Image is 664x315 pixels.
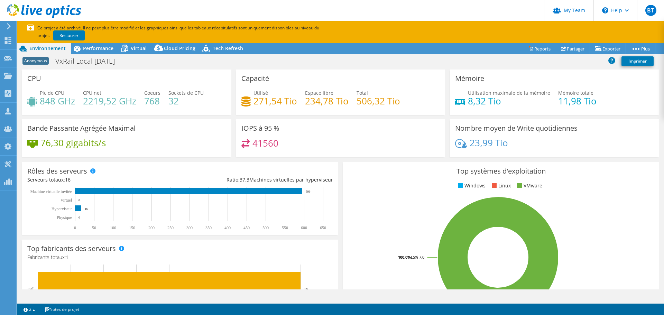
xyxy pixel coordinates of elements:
[79,216,80,219] text: 0
[523,43,556,54] a: Reports
[167,225,174,230] text: 250
[52,57,126,65] h1: VxRail Local [DATE]
[110,225,116,230] text: 100
[305,97,349,105] h4: 234,78 Tio
[224,225,231,230] text: 400
[243,225,250,230] text: 450
[168,90,204,96] span: Sockets de CPU
[27,245,116,252] h3: Top fabricants des serveurs
[213,45,243,52] span: Tech Refresh
[27,167,87,175] h3: Rôles des serveurs
[27,75,41,82] h3: CPU
[455,124,578,132] h3: Nombre moyen de Write quotidiennes
[53,30,85,40] a: Restaurer
[468,90,550,96] span: Utilisation maximale de la mémoire
[61,198,72,203] text: Virtuel
[306,190,311,193] text: 596
[164,45,195,52] span: Cloud Pricing
[240,176,249,183] span: 37.3
[144,90,160,96] span: Coeurs
[626,43,655,54] a: Plus
[602,7,608,13] svg: \n
[148,225,155,230] text: 200
[27,287,35,291] text: Dell
[92,225,96,230] text: 50
[22,57,49,65] span: Anonymous
[645,5,656,16] span: BT
[131,45,147,52] span: Virtual
[66,254,68,260] span: 1
[27,176,180,184] div: Serveurs totaux:
[468,97,550,105] h4: 8,32 Tio
[398,254,411,260] tspan: 100.0%
[558,90,593,96] span: Mémoire totale
[558,97,597,105] h4: 11,98 Tio
[470,139,508,147] h4: 23,99 Tio
[19,305,40,314] a: 2
[515,182,542,189] li: VMware
[83,90,101,96] span: CPU net
[144,97,160,105] h4: 768
[411,254,424,260] tspan: ESXi 7.0
[27,124,136,132] h3: Bande Passante Agrégée Maximal
[304,287,308,291] text: 16
[305,90,333,96] span: Espace libre
[241,124,279,132] h3: IOPS à 95 %
[490,182,511,189] li: Linux
[40,305,84,314] a: Notes de projet
[253,97,297,105] h4: 271,54 Tio
[320,225,326,230] text: 650
[27,253,333,261] h4: Fabricants totaux:
[40,139,106,147] h4: 76,30 gigabits/s
[74,225,76,230] text: 0
[590,43,626,54] a: Exporter
[455,75,484,82] h3: Mémoire
[52,206,72,211] text: Hyperviseur
[83,97,136,105] h4: 2219,52 GHz
[556,43,590,54] a: Partager
[168,97,204,105] h4: 32
[30,189,72,194] tspan: Machine virtuelle invitée
[262,225,269,230] text: 500
[57,215,72,220] text: Physique
[186,225,193,230] text: 300
[29,45,66,52] span: Environnement
[129,225,135,230] text: 150
[40,97,75,105] h4: 848 GHz
[621,56,654,66] a: Imprimer
[357,90,368,96] span: Total
[282,225,288,230] text: 550
[65,176,71,183] span: 16
[301,225,307,230] text: 600
[348,167,654,175] h3: Top systèmes d'exploitation
[252,139,278,147] h4: 41560
[85,207,88,211] text: 16
[253,90,268,96] span: Utilisé
[180,176,333,184] div: Ratio: Machines virtuelles par hyperviseur
[456,182,486,189] li: Windows
[40,90,64,96] span: Pic de CPU
[205,225,212,230] text: 350
[27,24,366,39] p: Ce projet a été archivé. Il ne peut plus être modifié et les graphiques ainsi que les tableaux ré...
[357,97,400,105] h4: 506,32 Tio
[79,198,80,202] text: 0
[241,75,269,82] h3: Capacité
[83,45,113,52] span: Performance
